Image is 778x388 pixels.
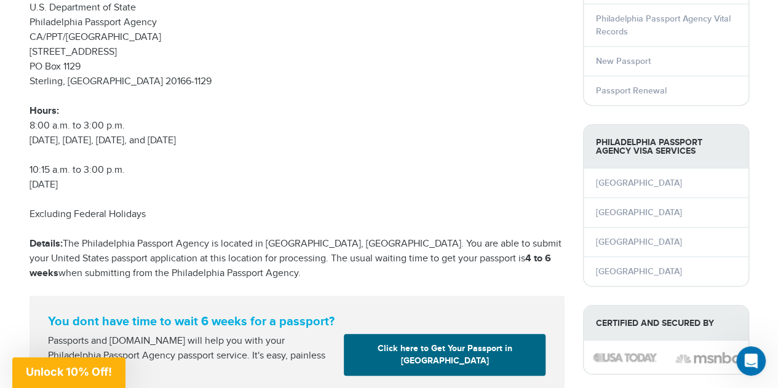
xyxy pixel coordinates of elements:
a: Philadelphia Passport Agency Vital Records [596,14,731,37]
strong: Hours: [30,105,59,117]
p: 8:00 a.m. to 3:00 p.m. [DATE], [DATE], [DATE], and [DATE] 10:15 a.m. to 3:00 p.m. [DATE] Excludin... [30,104,565,222]
strong: You dont have time to wait 6 weeks for a passport? [48,314,546,329]
p: The Philadelphia Passport Agency is located in [GEOGRAPHIC_DATA], [GEOGRAPHIC_DATA]. You are able... [30,237,565,281]
div: Unlock 10% Off! [12,357,125,388]
div: Passports and [DOMAIN_NAME] will help you with your Philadelphia Passport Agency passport service... [43,334,339,378]
a: [GEOGRAPHIC_DATA] [596,207,682,218]
strong: Details: [30,238,63,250]
span: Unlock 10% Off! [26,365,112,378]
a: New Passport [596,56,651,66]
strong: Certified and Secured by [584,306,748,341]
a: [GEOGRAPHIC_DATA] [596,266,682,277]
strong: 4 to 6 weeks [30,253,551,279]
a: Click here to Get Your Passport in [GEOGRAPHIC_DATA] [344,334,546,376]
a: [GEOGRAPHIC_DATA] [596,237,682,247]
a: Passport Renewal [596,85,667,96]
a: [GEOGRAPHIC_DATA] [596,178,682,188]
strong: Philadelphia Passport Agency Visa Services [584,125,748,168]
img: image description [593,353,657,362]
iframe: Intercom live chat [736,346,766,376]
img: image description [675,350,739,365]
